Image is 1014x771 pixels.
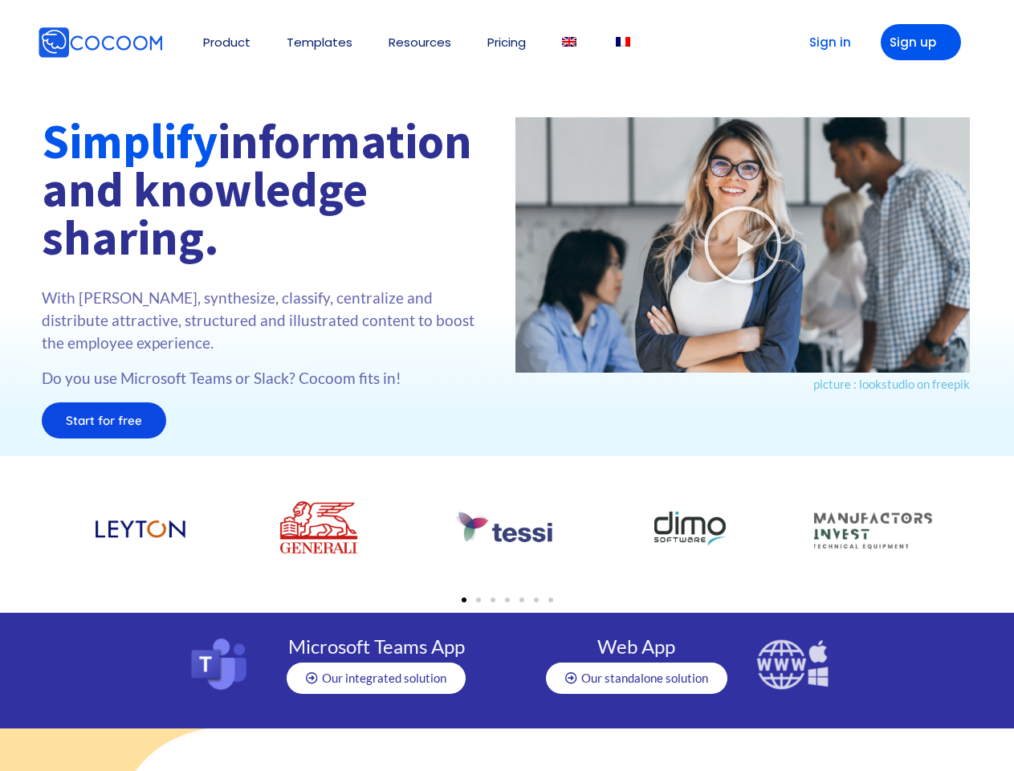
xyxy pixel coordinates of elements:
span: Go to slide 6 [534,598,539,602]
span: Start for free [66,414,142,426]
img: French [616,37,630,47]
a: Templates [287,36,352,48]
span: Go to slide 7 [548,598,553,602]
span: Our standalone solution [581,672,708,684]
a: Our integrated solution [287,663,466,694]
a: picture : lookstudio on freepik [813,377,970,391]
a: Sign in [784,24,865,60]
p: Do you use Microsoft Teams or Slack? Cocoom fits in! [42,367,499,390]
p: With [PERSON_NAME], synthesize, classify, centralize and distribute attractive, structured and il... [42,287,499,354]
a: Pricing [487,36,526,48]
span: Go to slide 5 [519,598,524,602]
h1: information and knowledge sharing. [42,117,499,262]
span: Go to slide 3 [491,598,495,602]
font: Simplify [42,111,218,171]
a: Our standalone solution [546,663,727,694]
span: Go to slide 1 [462,598,466,602]
a: Resources [389,36,451,48]
img: English [562,37,576,47]
h4: Web App [532,637,740,656]
h4: Microsoft Teams App [271,637,482,656]
span: Go to slide 4 [505,598,510,602]
a: Sign up [881,24,961,60]
img: Cocoom [166,42,167,43]
img: Cocoom [38,27,163,59]
a: Start for free [42,402,166,439]
span: Go to slide 2 [476,598,481,602]
a: Product [203,36,250,48]
span: Our integrated solution [322,672,446,684]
